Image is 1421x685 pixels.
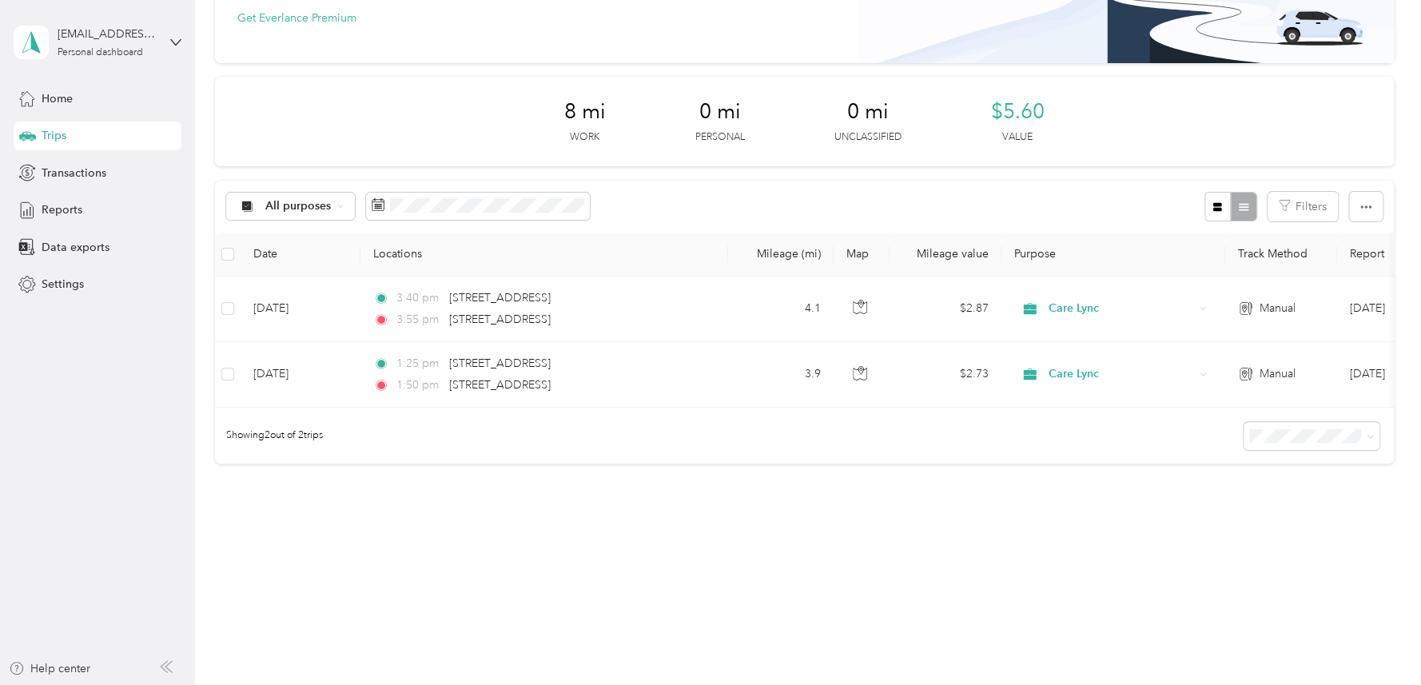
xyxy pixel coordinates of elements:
span: 3:55 pm [396,311,441,329]
span: Data exports [42,239,109,256]
span: Manual [1260,300,1296,317]
th: Track Method [1225,233,1337,277]
span: [STREET_ADDRESS] [449,291,551,305]
span: Settings [42,276,84,293]
span: [STREET_ADDRESS] [449,378,551,392]
span: Care Lync [1048,365,1194,383]
span: 0 mi [847,99,889,125]
span: Care Lync [1048,300,1194,317]
td: [DATE] [241,277,360,342]
span: 3:40 pm [396,289,441,307]
span: Manual [1260,365,1296,383]
th: Date [241,233,360,277]
p: Work [570,130,599,145]
p: Personal [695,130,745,145]
span: Trips [42,127,66,144]
td: 4.1 [728,277,834,342]
span: 8 mi [564,99,606,125]
span: Showing 2 out of 2 trips [215,428,323,443]
th: Mileage value [890,233,1001,277]
td: [DATE] [241,342,360,408]
div: Personal dashboard [58,48,143,58]
span: [STREET_ADDRESS] [449,313,551,326]
th: Purpose [1001,233,1225,277]
span: $5.60 [991,99,1045,125]
p: Unclassified [834,130,902,145]
p: Value [1002,130,1033,145]
button: Get Everlance Premium [237,10,356,26]
td: $2.87 [890,277,1001,342]
button: Help center [9,660,90,677]
td: 3.9 [728,342,834,408]
th: Map [834,233,890,277]
span: [STREET_ADDRESS] [449,356,551,370]
span: Reports [42,201,82,218]
span: Transactions [42,165,106,181]
span: All purposes [265,201,332,212]
iframe: Everlance-gr Chat Button Frame [1331,595,1421,685]
button: Filters [1268,192,1338,221]
td: $2.73 [890,342,1001,408]
span: 0 mi [699,99,741,125]
th: Mileage (mi) [728,233,834,277]
span: 1:25 pm [396,355,441,372]
span: Home [42,90,73,107]
th: Locations [360,233,728,277]
div: [EMAIL_ADDRESS][DOMAIN_NAME] [58,26,157,42]
span: 1:50 pm [396,376,441,394]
